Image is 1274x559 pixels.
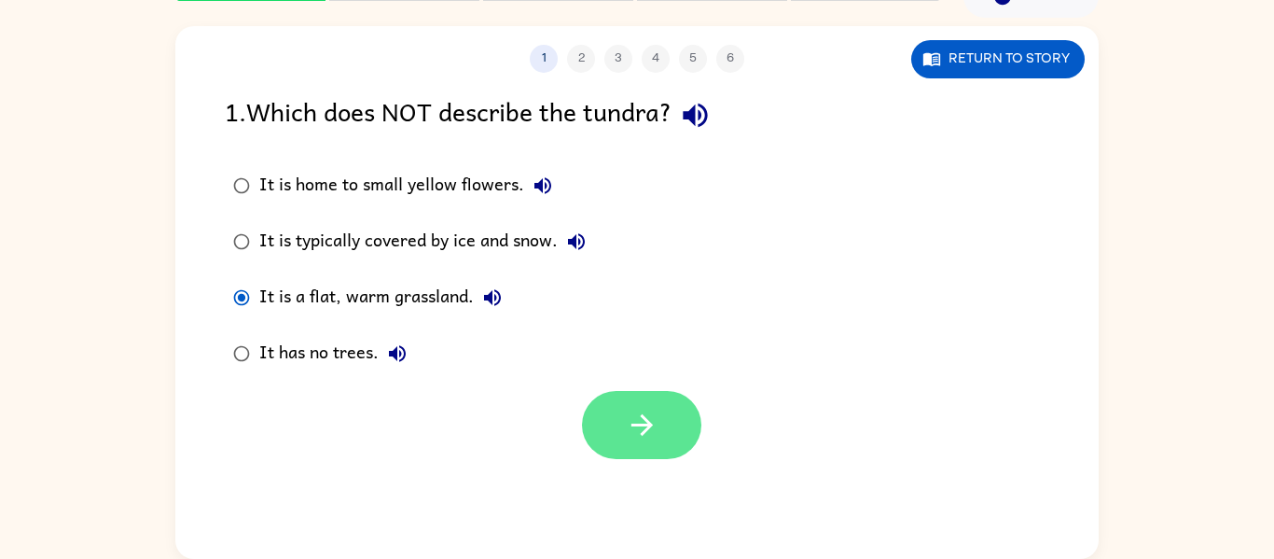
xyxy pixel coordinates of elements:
div: 1 . Which does NOT describe the tundra? [225,91,1049,139]
div: It is typically covered by ice and snow. [259,223,595,260]
div: It is home to small yellow flowers. [259,167,561,204]
div: It is a flat, warm grassland. [259,279,511,316]
button: It is a flat, warm grassland. [474,279,511,316]
div: It has no trees. [259,335,416,372]
button: Return to story [911,40,1085,78]
button: 1 [530,45,558,73]
button: It is typically covered by ice and snow. [558,223,595,260]
button: It is home to small yellow flowers. [524,167,561,204]
button: It has no trees. [379,335,416,372]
